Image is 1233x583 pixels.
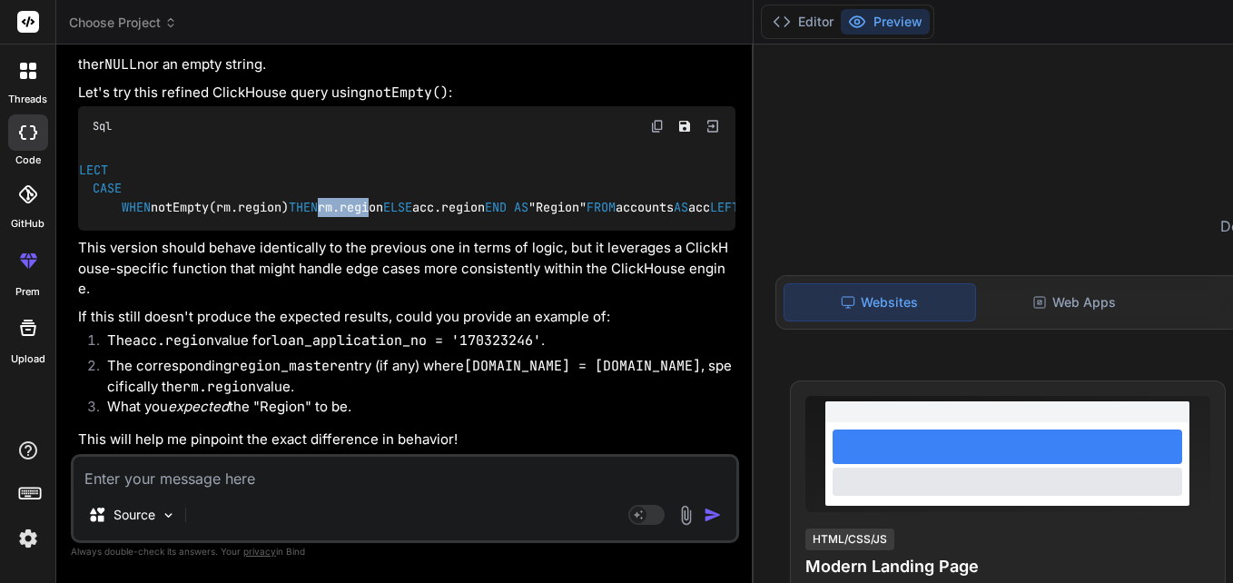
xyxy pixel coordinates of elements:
[11,351,45,367] label: Upload
[674,199,688,215] span: AS
[93,397,735,422] li: What you the "Region" to be.
[650,119,665,133] img: copy
[71,543,739,560] p: Always double-check its answers. Your in Bind
[78,238,735,300] p: This version should behave identically to the previous one in terms of logic, but it leverages a ...
[710,199,739,215] span: LEFT
[980,283,1170,321] div: Web Apps
[78,430,735,450] p: This will help me pinpoint the exact difference in behavior!
[485,199,507,215] span: END
[69,14,177,32] span: Choose Project
[367,84,449,102] code: notEmpty()
[289,199,318,215] span: THEN
[122,199,151,215] span: WHEN
[113,506,155,524] p: Source
[64,162,108,178] span: SELECT
[133,331,214,350] code: acc.region
[383,199,412,215] span: ELSE
[704,506,722,524] img: icon
[243,546,276,557] span: privacy
[271,331,541,350] code: loan_application_no = '170323246'
[78,307,735,328] p: If this still doesn't produce the expected results, could you provide an example of:
[587,199,616,215] span: FROM
[15,153,41,168] label: code
[13,523,44,554] img: settings
[182,378,256,396] code: rm.region
[672,114,697,139] button: Save file
[104,55,137,74] code: NULL
[78,83,735,104] p: Let's try this refined ClickHouse query using :
[232,357,338,375] code: region_master
[93,181,122,197] span: CASE
[784,283,976,321] div: Websites
[676,505,696,526] img: attachment
[168,398,229,415] em: expected
[161,508,176,523] img: Pick Models
[93,119,112,133] span: Sql
[514,199,528,215] span: AS
[15,284,40,300] label: prem
[93,356,735,397] li: The corresponding entry (if any) where , specifically the value.
[841,9,930,35] button: Preview
[805,554,1210,579] h4: Modern Landing Page
[8,92,47,107] label: threads
[464,357,701,375] code: [DOMAIN_NAME] = [DOMAIN_NAME]
[705,118,721,134] img: Open in Browser
[805,529,894,550] div: HTML/CSS/JS
[765,9,841,35] button: Editor
[93,331,735,356] li: The value for .
[11,216,44,232] label: GitHub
